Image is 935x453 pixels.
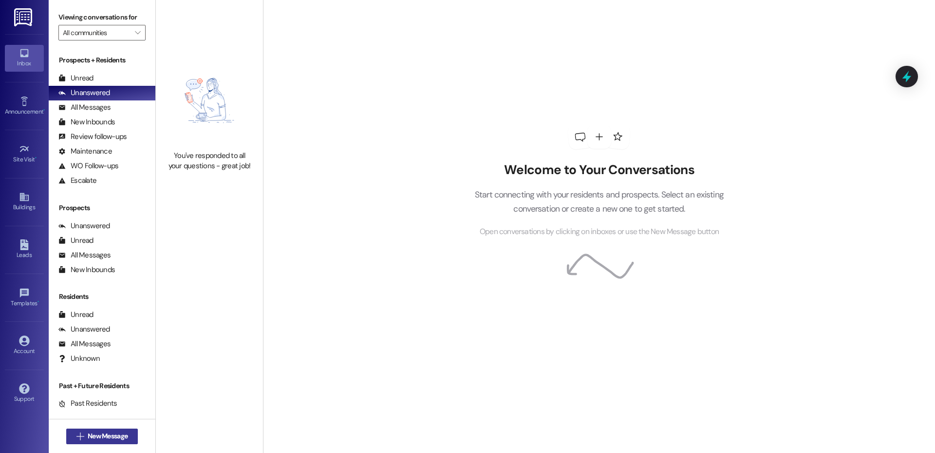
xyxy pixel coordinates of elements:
[58,265,115,275] div: New Inbounds
[460,188,738,216] p: Start connecting with your residents and prospects. Select an existing conversation or create a n...
[58,146,112,157] div: Maintenance
[58,102,111,113] div: All Messages
[58,324,110,335] div: Unanswered
[58,310,93,320] div: Unread
[5,380,44,407] a: Support
[58,236,93,246] div: Unread
[88,431,128,441] span: New Message
[135,29,140,37] i: 
[167,55,252,146] img: empty-state
[63,25,130,40] input: All communities
[480,226,719,238] span: Open conversations by clicking on inboxes or use the New Message button
[58,73,93,83] div: Unread
[58,161,118,171] div: WO Follow-ups
[58,117,115,127] div: New Inbounds
[49,381,155,391] div: Past + Future Residents
[58,250,111,260] div: All Messages
[5,333,44,359] a: Account
[460,162,738,178] h2: Welcome to Your Conversations
[49,292,155,302] div: Residents
[58,398,117,409] div: Past Residents
[58,339,111,349] div: All Messages
[58,132,127,142] div: Review follow-ups
[49,203,155,213] div: Prospects
[5,45,44,71] a: Inbox
[167,151,252,172] div: You've responded to all your questions - great job!
[5,236,44,263] a: Leads
[66,429,138,444] button: New Message
[5,189,44,215] a: Buildings
[14,8,34,26] img: ResiDesk Logo
[35,155,37,161] span: •
[37,298,39,305] span: •
[5,285,44,311] a: Templates •
[58,354,100,364] div: Unknown
[58,10,146,25] label: Viewing conversations for
[49,55,155,65] div: Prospects + Residents
[58,88,110,98] div: Unanswered
[5,141,44,167] a: Site Visit •
[76,433,84,440] i: 
[58,221,110,231] div: Unanswered
[58,176,96,186] div: Escalate
[43,107,45,114] span: •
